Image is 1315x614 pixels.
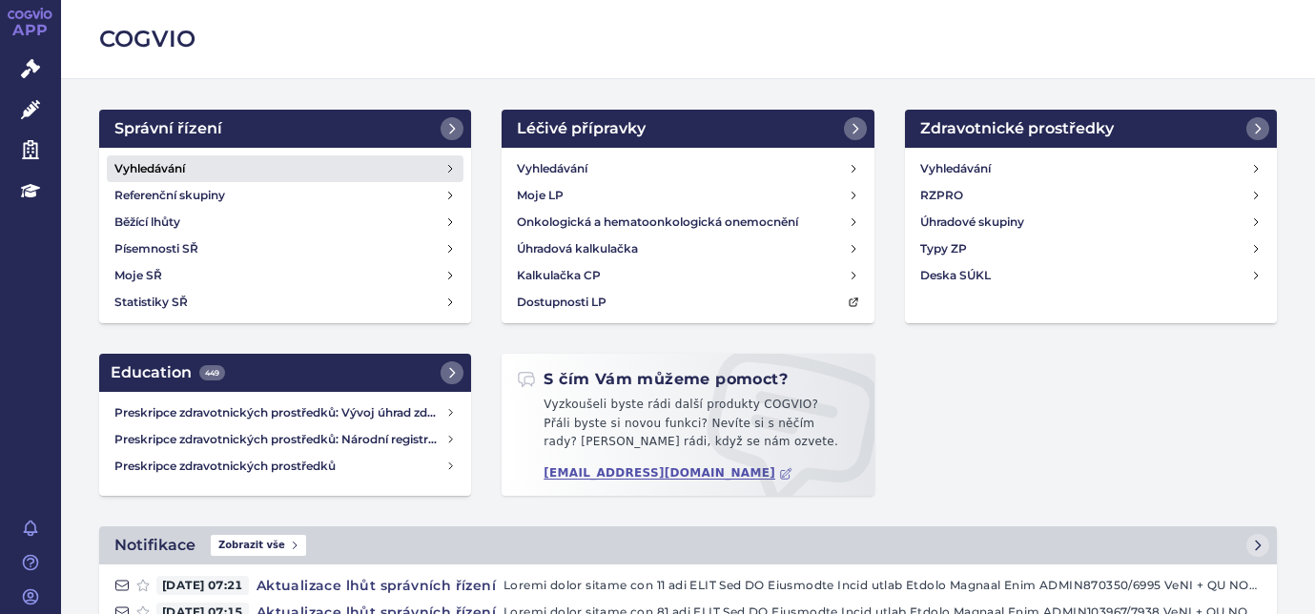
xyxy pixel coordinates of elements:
a: Preskripce zdravotnických prostředků [107,453,463,480]
h4: Úhradové skupiny [920,213,1024,232]
h4: Moje SŘ [114,266,162,285]
h2: Education [111,361,225,384]
span: Zobrazit vše [211,535,306,556]
a: Písemnosti SŘ [107,235,463,262]
a: Vyhledávání [913,155,1269,182]
h4: Preskripce zdravotnických prostředků: Národní registr hrazených zdravotnických služeb (NRHZS) [114,430,445,449]
h4: Vyhledávání [114,159,185,178]
a: Správní řízení [99,110,471,148]
a: Vyhledávání [107,155,463,182]
p: Vyzkoušeli byste rádi další produkty COGVIO? Přáli byste si novou funkci? Nevíte si s něčím rady?... [517,396,858,460]
h4: Statistiky SŘ [114,293,188,312]
a: Preskripce zdravotnických prostředků: Národní registr hrazených zdravotnických služeb (NRHZS) [107,426,463,453]
h2: S čím Vám můžeme pomoct? [517,369,788,390]
h4: Referenční skupiny [114,186,225,205]
h2: COGVIO [99,23,1277,55]
a: NotifikaceZobrazit vše [99,526,1277,564]
a: Deska SÚKL [913,262,1269,289]
h2: Zdravotnické prostředky [920,117,1114,140]
a: Onkologická a hematoonkologická onemocnění [509,209,866,235]
h4: Typy ZP [920,239,967,258]
a: Statistiky SŘ [107,289,463,316]
h4: Dostupnosti LP [517,293,606,312]
a: Moje SŘ [107,262,463,289]
h4: Aktualizace lhůt správních řízení [249,576,503,595]
a: Léčivé přípravky [502,110,873,148]
h4: Onkologická a hematoonkologická onemocnění [517,213,798,232]
h2: Léčivé přípravky [517,117,646,140]
h4: Preskripce zdravotnických prostředků [114,457,445,476]
h4: Úhradová kalkulačka [517,239,638,258]
h4: Vyhledávání [517,159,587,178]
a: Úhradová kalkulačka [509,235,866,262]
a: Dostupnosti LP [509,289,866,316]
a: Vyhledávání [509,155,866,182]
a: Moje LP [509,182,866,209]
h4: Preskripce zdravotnických prostředků: Vývoj úhrad zdravotních pojišťoven za zdravotnické prostředky [114,403,445,422]
h4: Moje LP [517,186,564,205]
h4: Běžící lhůty [114,213,180,232]
h4: Vyhledávání [920,159,991,178]
a: Kalkulačka CP [509,262,866,289]
a: Běžící lhůty [107,209,463,235]
a: Education449 [99,354,471,392]
span: 449 [199,365,225,380]
a: Zdravotnické prostředky [905,110,1277,148]
a: [EMAIL_ADDRESS][DOMAIN_NAME] [544,466,792,481]
a: Úhradové skupiny [913,209,1269,235]
h4: Deska SÚKL [920,266,991,285]
h2: Notifikace [114,534,195,557]
a: Preskripce zdravotnických prostředků: Vývoj úhrad zdravotních pojišťoven za zdravotnické prostředky [107,399,463,426]
span: [DATE] 07:21 [156,576,249,595]
h2: Správní řízení [114,117,222,140]
a: Referenční skupiny [107,182,463,209]
a: RZPRO [913,182,1269,209]
h4: Kalkulačka CP [517,266,601,285]
h4: Písemnosti SŘ [114,239,198,258]
p: Loremi dolor sitame con 11 adi ELIT Sed DO Eiusmodte Incid utlab Etdolo Magnaal Enim ADMIN870350/... [503,576,1262,595]
h4: RZPRO [920,186,963,205]
a: Typy ZP [913,235,1269,262]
